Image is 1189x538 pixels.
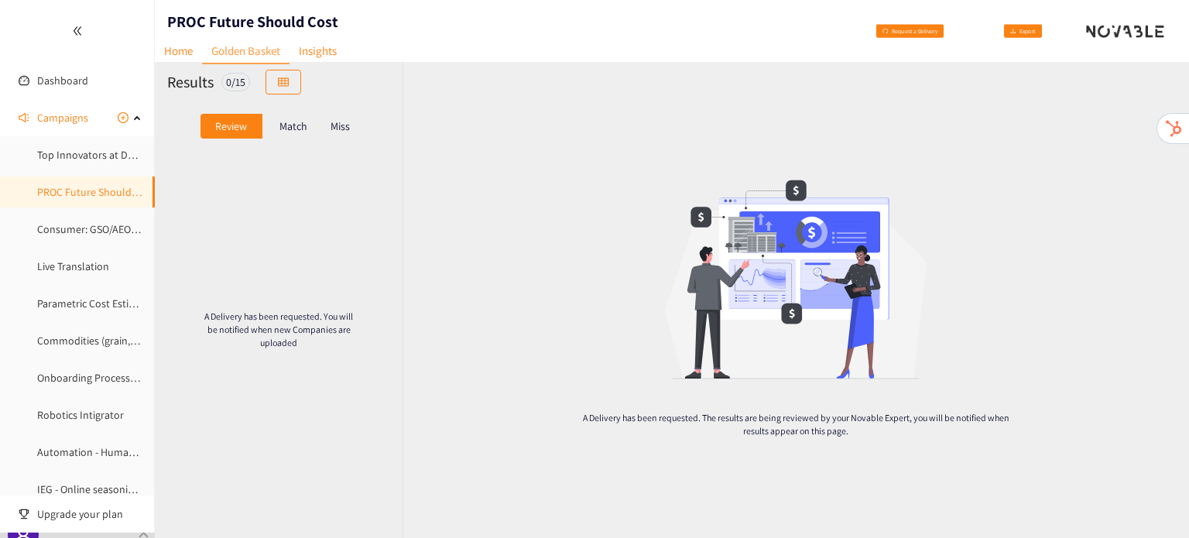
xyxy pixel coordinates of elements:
span: redo [859,26,870,38]
a: Live Translation [37,259,109,273]
p: Match [279,120,307,132]
h1: PROC Future Should Cost [167,11,338,33]
span: double-left [72,26,83,36]
a: Top Innovators at DPW 2025 [37,148,166,162]
a: Home [155,39,202,63]
a: Golden Basket [202,39,290,64]
h2: Results [167,71,214,93]
a: Automation - Humanoid Hand [37,445,176,459]
p: A Delivery has been requested. You will be notified when new Companies are uploaded [204,310,353,349]
span: trophy [19,509,29,519]
a: Consumer: GSO/AEO Solutions [37,222,177,236]
a: PROC Future Should Cost [37,185,155,199]
a: IEG - Online seasoning monitoring [37,482,194,496]
span: plus-circle [118,112,128,123]
iframe: Chat Widget [1112,464,1189,538]
span: sound [19,112,29,123]
p: A Delivery has been requested. The results are being reviewed by your Novable Expert, you will be... [569,411,1023,437]
p: Review [215,120,247,132]
span: table [278,77,289,89]
div: 0 / 15 [221,73,250,91]
a: Parametric Cost Estimation [37,296,162,310]
p: Miss [331,120,350,132]
button: table [266,70,301,94]
a: Onboarding Process Mgmt [37,371,159,385]
span: Upgrade your plan [37,499,142,529]
a: Insights [290,39,346,63]
button: downloadExport [988,19,1058,43]
span: Campaigns [37,102,88,133]
span: Export [1016,22,1047,39]
a: Dashboard [37,74,88,87]
span: download [999,26,1010,38]
span: Request a Delivery [876,22,961,39]
button: redoRequest a Delivery [848,19,972,43]
a: Commodities (grain, sweeteners, seasonings, oils) [37,334,265,348]
a: Robotics Intigrator [37,408,124,422]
